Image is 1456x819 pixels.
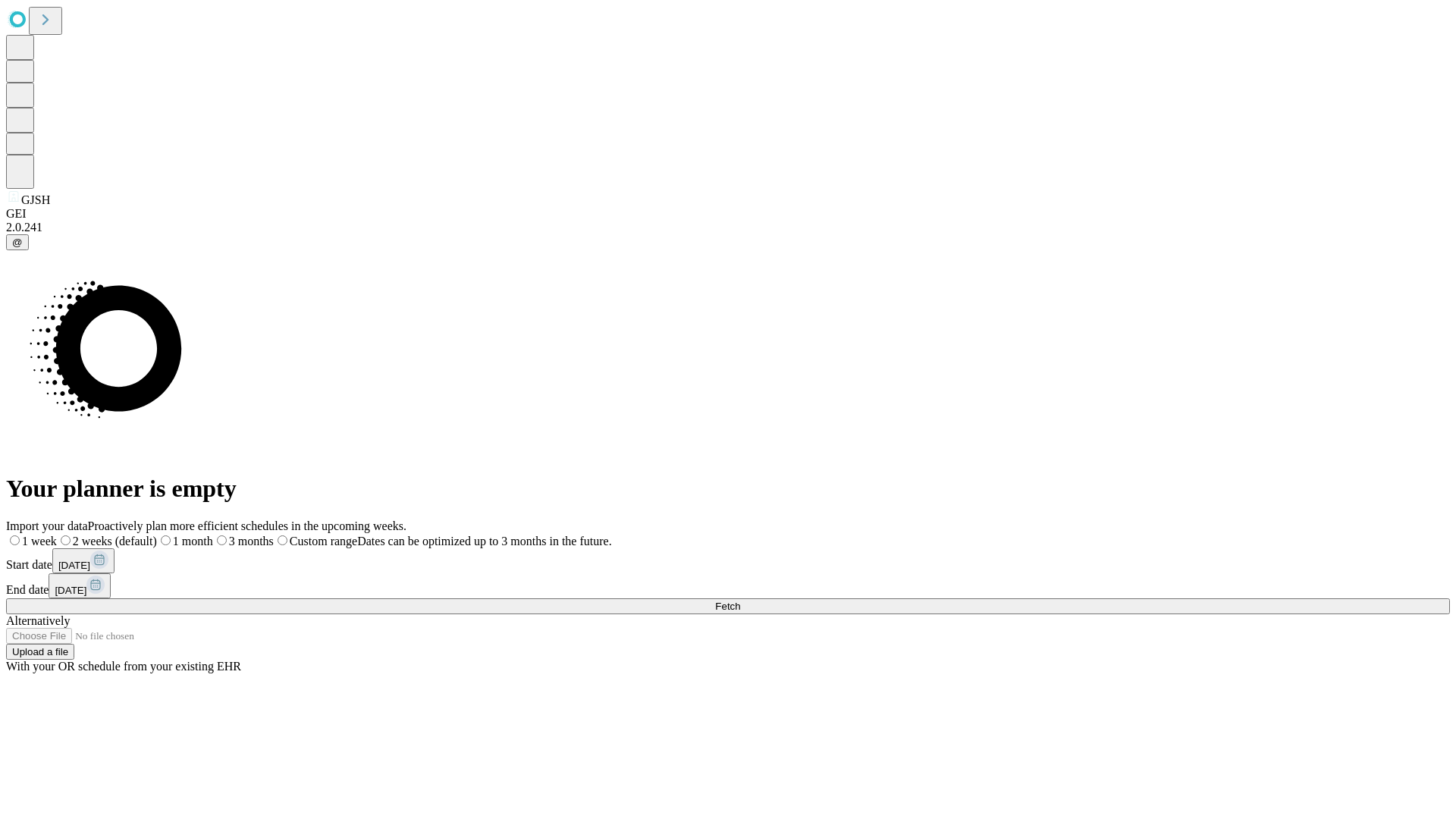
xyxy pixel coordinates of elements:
span: GJSH [21,193,50,206]
span: Custom range [290,535,357,548]
h1: Your planner is empty [6,475,1450,503]
span: 1 month [173,535,213,548]
span: Fetch [715,601,740,612]
button: Upload a file [6,644,74,660]
button: [DATE] [52,548,115,573]
input: 2 weeks (default) [61,535,71,545]
input: 1 week [10,535,20,545]
button: @ [6,234,29,250]
span: 1 week [22,535,57,548]
span: [DATE] [55,585,86,596]
span: With your OR schedule from your existing EHR [6,660,241,673]
div: Start date [6,548,1450,573]
span: [DATE] [58,560,90,571]
button: [DATE] [49,573,111,598]
span: @ [12,237,23,248]
span: 3 months [229,535,274,548]
input: Custom rangeDates can be optimized up to 3 months in the future. [278,535,287,545]
span: 2 weeks (default) [73,535,157,548]
button: Fetch [6,598,1450,614]
span: Alternatively [6,614,70,627]
input: 1 month [161,535,171,545]
div: End date [6,573,1450,598]
input: 3 months [217,535,227,545]
span: Proactively plan more efficient schedules in the upcoming weeks. [88,519,406,532]
span: Import your data [6,519,88,532]
span: Dates can be optimized up to 3 months in the future. [357,535,611,548]
div: 2.0.241 [6,221,1450,234]
div: GEI [6,207,1450,221]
